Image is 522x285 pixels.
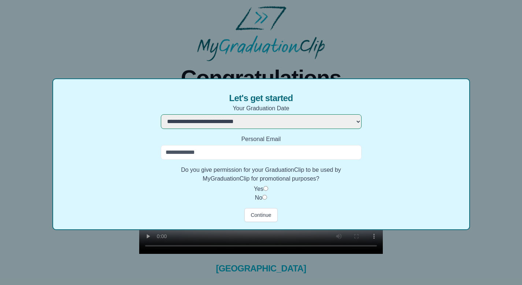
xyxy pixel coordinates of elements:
span: Let's get started [229,92,293,104]
button: Continue [244,208,277,222]
label: No [255,195,262,201]
label: Yes [254,186,263,192]
label: Personal Email [161,135,362,144]
label: Do you give permission for your GraduationClip to be used by MyGraduationClip for promotional pur... [161,166,362,183]
label: Your Graduation Date [161,104,362,113]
